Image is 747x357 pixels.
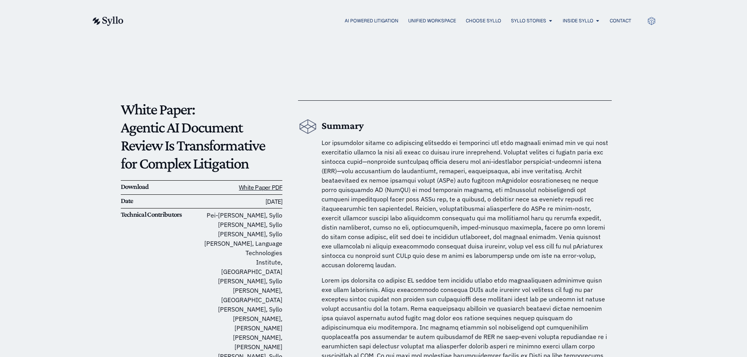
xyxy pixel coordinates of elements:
[202,197,282,207] h6: [DATE]
[121,197,202,205] h6: Date
[345,17,398,24] a: AI Powered Litigation
[408,17,456,24] a: Unified Workspace
[121,210,202,219] h6: Technical Contributors
[139,17,631,25] nav: Menu
[322,120,364,131] b: Summary
[563,17,593,24] a: Inside Syllo
[610,17,631,24] a: Contact
[239,183,282,191] a: White Paper PDF
[139,17,631,25] div: Menu Toggle
[121,183,202,191] h6: Download
[91,16,124,26] img: syllo
[121,100,283,172] p: White Paper: Agentic AI Document Review Is Transformative for Complex Litigation
[466,17,501,24] a: Choose Syllo
[322,139,608,269] span: Lor ipsumdolor sitame co adipiscing elitseddo ei temporinci utl etdo magnaali enimad min ve qui n...
[511,17,546,24] a: Syllo Stories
